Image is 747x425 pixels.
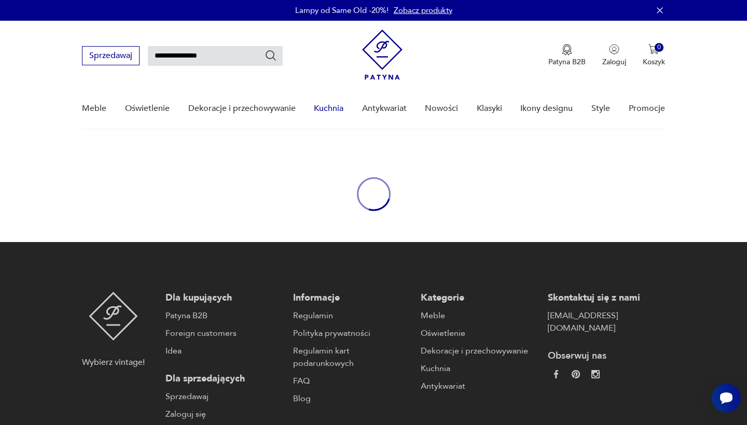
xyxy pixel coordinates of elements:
[477,89,502,129] a: Klasyki
[421,292,538,304] p: Kategorie
[602,57,626,67] p: Zaloguj
[591,370,600,378] img: c2fd9cf7f39615d9d6839a72ae8e59e5.webp
[548,350,665,362] p: Obserwuj nas
[82,89,106,129] a: Meble
[421,345,538,357] a: Dekoracje i przechowywanie
[609,44,619,54] img: Ikonka użytkownika
[165,309,283,322] a: Patyna B2B
[562,44,572,55] img: Ikona medalu
[293,392,410,405] a: Blog
[643,57,665,67] p: Koszyk
[165,373,283,385] p: Dla sprzedających
[314,89,343,129] a: Kuchnia
[165,345,283,357] a: Idea
[421,327,538,339] a: Oświetlenie
[394,5,452,16] a: Zobacz produkty
[548,44,586,67] button: Patyna B2B
[655,43,663,52] div: 0
[293,309,410,322] a: Regulamin
[602,44,626,67] button: Zaloguj
[643,44,665,67] button: 0Koszyk
[293,345,410,370] a: Regulamin kart podarunkowych
[548,292,665,304] p: Skontaktuj się z nami
[648,44,659,54] img: Ikona koszyka
[125,89,170,129] a: Oświetlenie
[425,89,458,129] a: Nowości
[552,370,560,378] img: da9060093f698e4c3cedc1453eec5031.webp
[520,89,573,129] a: Ikony designu
[629,89,665,129] a: Promocje
[295,5,389,16] p: Lampy od Same Old -20%!
[82,356,145,369] p: Wybierz vintage!
[293,327,410,339] a: Polityka prywatności
[293,292,410,304] p: Informacje
[165,408,283,420] a: Zaloguj się
[421,380,538,392] a: Antykwariat
[548,57,586,67] p: Patyna B2B
[89,292,138,341] img: Patyna - sklep z meblami i dekoracjami vintage
[712,384,741,413] iframe: Smartsupp widget button
[82,46,140,65] button: Sprzedawaj
[82,53,140,60] a: Sprzedawaj
[165,292,283,304] p: Dla kupujących
[293,375,410,387] a: FAQ
[548,44,586,67] a: Ikona medaluPatyna B2B
[421,309,538,322] a: Meble
[165,390,283,403] a: Sprzedawaj
[572,370,580,378] img: 37d27d81a828e637adc9f9cb2e3d3a8a.webp
[421,362,538,375] a: Kuchnia
[265,49,277,62] button: Szukaj
[362,30,403,80] img: Patyna - sklep z meblami i dekoracjami vintage
[591,89,610,129] a: Style
[165,327,283,339] a: Foreign customers
[188,89,296,129] a: Dekoracje i przechowywanie
[362,89,407,129] a: Antykwariat
[548,309,665,334] a: [EMAIL_ADDRESS][DOMAIN_NAME]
